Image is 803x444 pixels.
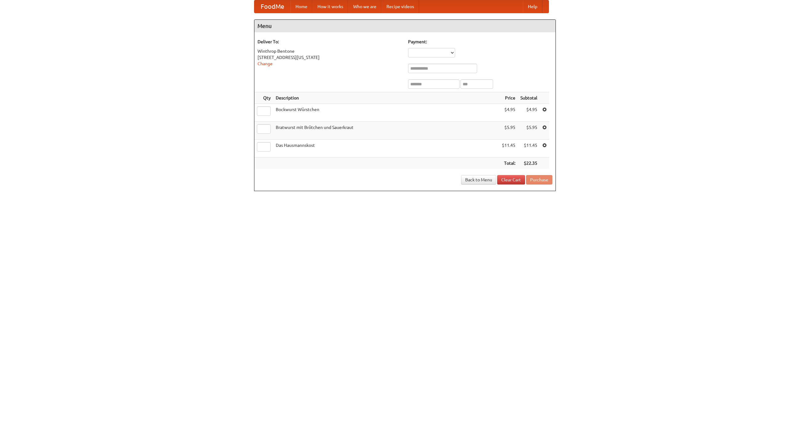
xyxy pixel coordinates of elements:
[518,158,540,169] th: $22.35
[499,122,518,140] td: $5.95
[497,175,525,185] a: Clear Cart
[273,122,499,140] td: Bratwurst mit Brötchen und Sauerkraut
[518,92,540,104] th: Subtotal
[273,140,499,158] td: Das Hausmannskost
[312,0,348,13] a: How it works
[499,92,518,104] th: Price
[258,61,273,66] a: Change
[499,104,518,122] td: $4.95
[499,158,518,169] th: Total:
[518,104,540,122] td: $4.95
[258,48,402,54] div: Winthrop Bentone
[518,122,540,140] td: $5.95
[290,0,312,13] a: Home
[258,39,402,45] h5: Deliver To:
[348,0,381,13] a: Who we are
[499,140,518,158] td: $11.45
[254,20,556,32] h4: Menu
[523,0,542,13] a: Help
[254,0,290,13] a: FoodMe
[461,175,496,185] a: Back to Menu
[408,39,552,45] h5: Payment:
[254,92,273,104] th: Qty
[258,54,402,61] div: [STREET_ADDRESS][US_STATE]
[273,104,499,122] td: Bockwurst Würstchen
[273,92,499,104] th: Description
[518,140,540,158] td: $11.45
[526,175,552,185] button: Purchase
[381,0,419,13] a: Recipe videos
